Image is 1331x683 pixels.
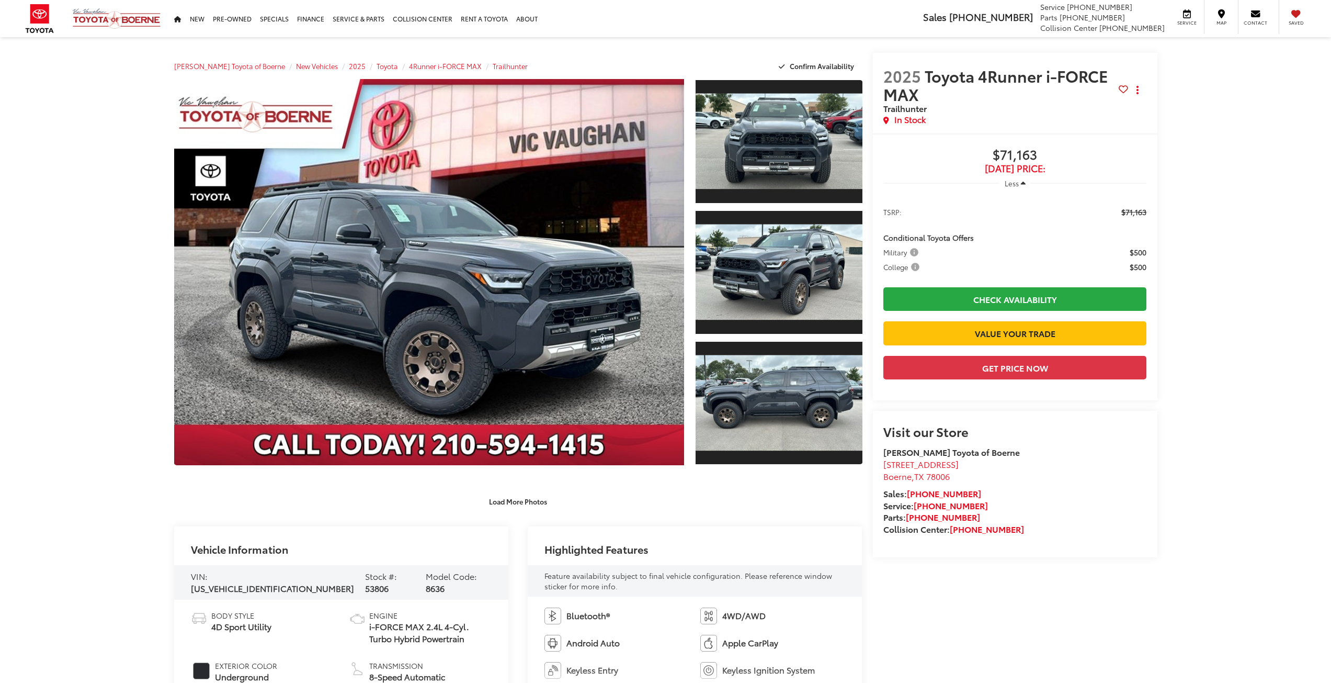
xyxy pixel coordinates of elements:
[883,511,980,523] strong: Parts:
[1130,247,1146,257] span: $500
[544,608,561,624] img: Bluetooth®
[883,232,974,243] span: Conditional Toyota Offers
[493,61,528,71] a: Trailhunter
[1244,19,1267,26] span: Contact
[694,355,864,451] img: 2025 Toyota 4Runner i-FORCE MAX Trailhunter
[1005,178,1019,188] span: Less
[566,637,620,649] span: Android Auto
[883,458,959,482] a: [STREET_ADDRESS] Boerne,TX 78006
[169,77,689,467] img: 2025 Toyota 4Runner i-FORCE MAX Trailhunter
[544,635,561,652] img: Android Auto
[883,64,921,87] span: 2025
[883,163,1147,174] span: [DATE] Price:
[1128,81,1146,99] button: Actions
[907,487,981,499] a: [PHONE_NUMBER]
[883,287,1147,311] a: Check Availability
[700,635,717,652] img: Apple CarPlay
[883,321,1147,345] a: Value Your Trade
[191,570,208,582] span: VIN:
[544,570,832,591] span: Feature availability subject to final vehicle configuration. Please reference window sticker for ...
[1175,19,1199,26] span: Service
[696,79,862,204] a: Expand Photo 1
[696,210,862,335] a: Expand Photo 2
[883,102,927,114] span: Trailhunter
[296,61,338,71] a: New Vehicles
[894,114,926,126] span: In Stock
[790,61,854,71] span: Confirm Availability
[883,356,1147,379] button: Get Price Now
[215,660,277,671] span: Exterior Color
[906,511,980,523] a: [PHONE_NUMBER]
[914,470,924,482] span: TX
[544,543,649,555] h2: Highlighted Features
[883,64,1108,105] span: Toyota 4Runner i-FORCE MAX
[722,610,766,622] span: 4WD/AWD
[191,543,288,555] h2: Vehicle Information
[1121,207,1146,217] span: $71,163
[700,662,717,679] img: Keyless Ignition System
[369,610,492,621] span: Engine
[883,207,902,217] span: TSRP:
[1060,12,1125,23] span: [PHONE_NUMBER]
[883,247,922,257] button: Military
[1040,23,1097,33] span: Collision Center
[883,247,920,257] span: Military
[700,608,717,624] img: 4WD/AWD
[211,610,271,621] span: Body Style
[426,570,477,582] span: Model Code:
[369,621,492,645] span: i-FORCE MAX 2.4L 4-Cyl. Turbo Hybrid Powertrain
[773,57,862,75] button: Confirm Availability
[926,470,950,482] span: 78006
[722,637,778,649] span: Apple CarPlay
[566,610,610,622] span: Bluetooth®
[883,487,981,499] strong: Sales:
[211,621,271,633] span: 4D Sport Utility
[1284,19,1307,26] span: Saved
[883,499,988,511] strong: Service:
[1040,2,1065,12] span: Service
[1136,86,1139,94] span: dropdown dots
[999,174,1031,193] button: Less
[883,458,959,470] span: [STREET_ADDRESS]
[950,523,1024,535] a: [PHONE_NUMBER]
[883,470,950,482] span: ,
[215,671,277,683] span: Underground
[409,61,482,71] a: 4Runner i-FORCE MAX
[377,61,398,71] a: Toyota
[193,663,210,679] span: #292A2D
[883,523,1024,535] strong: Collision Center:
[365,570,397,582] span: Stock #:
[1040,12,1057,23] span: Parts
[191,582,354,594] span: [US_VEHICLE_IDENTIFICATION_NUMBER]
[369,660,492,671] span: Transmission
[949,10,1033,24] span: [PHONE_NUMBER]
[883,470,912,482] span: Boerne
[365,582,389,594] span: 53806
[1067,2,1132,12] span: [PHONE_NUMBER]
[923,10,947,24] span: Sales
[914,499,988,511] a: [PHONE_NUMBER]
[883,262,923,272] button: College
[72,8,161,29] img: Vic Vaughan Toyota of Boerne
[1210,19,1233,26] span: Map
[883,446,1020,458] strong: [PERSON_NAME] Toyota of Boerne
[174,61,285,71] a: [PERSON_NAME] Toyota of Boerne
[1099,23,1165,33] span: [PHONE_NUMBER]
[174,79,685,465] a: Expand Photo 0
[349,61,366,71] a: 2025
[544,662,561,679] img: Keyless Entry
[883,262,922,272] span: College
[696,341,862,466] a: Expand Photo 3
[1130,262,1146,272] span: $500
[694,225,864,320] img: 2025 Toyota 4Runner i-FORCE MAX Trailhunter
[883,148,1147,163] span: $71,163
[883,424,1147,438] h2: Visit our Store
[694,94,864,189] img: 2025 Toyota 4Runner i-FORCE MAX Trailhunter
[482,492,554,510] button: Load More Photos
